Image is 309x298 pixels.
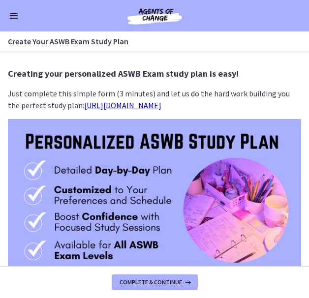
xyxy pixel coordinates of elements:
[8,68,239,79] span: Creating your personalized ASWB Exam study plan is easy!
[112,274,198,290] button: Complete & continue
[120,278,182,286] span: Complete & continue
[105,6,204,26] img: Agents of Change
[84,100,161,110] a: [URL][DOMAIN_NAME]
[8,10,20,22] button: Enable menu
[8,119,301,284] img: Personalized_ASWB_Plan_.png
[8,35,289,47] h3: Create Your ASWB Exam Study Plan
[8,88,301,111] p: Just complete this simple form (3 minutes) and let us do the hard work building you the perfect s...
